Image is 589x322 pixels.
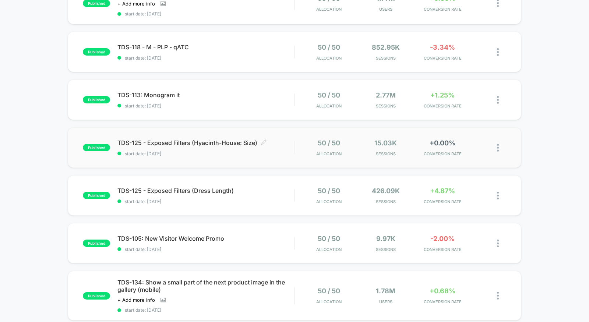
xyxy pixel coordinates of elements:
span: 2.77M [376,91,396,99]
span: Allocation [316,199,342,204]
span: Allocation [316,103,342,109]
img: close [497,240,499,247]
span: published [83,96,110,103]
span: published [83,292,110,300]
span: +0.68% [430,287,455,295]
span: Sessions [359,199,412,204]
span: TDS-105: New Visitor Welcome Promo [117,235,294,242]
span: start date: [DATE] [117,55,294,61]
span: CONVERSION RATE [416,299,469,304]
span: +0.00% [430,139,455,147]
img: close [497,192,499,199]
span: TDS-125 - Exposed Filters (Hyacinth-House: Size) [117,139,294,146]
span: published [83,48,110,56]
span: 1.78M [376,287,395,295]
span: Allocation [316,7,342,12]
span: CONVERSION RATE [416,103,469,109]
span: start date: [DATE] [117,151,294,156]
span: Allocation [316,247,342,252]
span: 9.97k [376,235,395,243]
span: 50 / 50 [318,235,340,243]
span: published [83,144,110,151]
span: Allocation [316,56,342,61]
span: 50 / 50 [318,43,340,51]
span: Allocation [316,151,342,156]
span: start date: [DATE] [117,11,294,17]
span: CONVERSION RATE [416,151,469,156]
span: 50 / 50 [318,139,340,147]
span: Sessions [359,151,412,156]
span: start date: [DATE] [117,247,294,252]
span: Sessions [359,247,412,252]
span: start date: [DATE] [117,199,294,204]
span: 50 / 50 [318,287,340,295]
span: 50 / 50 [318,91,340,99]
span: start date: [DATE] [117,103,294,109]
span: 50 / 50 [318,187,340,195]
img: close [497,48,499,56]
span: +4.87% [430,187,455,195]
span: published [83,240,110,247]
span: Sessions [359,56,412,61]
span: -2.00% [430,235,455,243]
span: + Add more info [117,297,155,303]
span: start date: [DATE] [117,307,294,313]
span: TDS-118 - M - PLP - qATC [117,43,294,51]
img: close [497,292,499,300]
span: CONVERSION RATE [416,247,469,252]
img: close [497,144,499,152]
span: TDS-125 - Exposed Filters (Dress Length) [117,187,294,194]
span: CONVERSION RATE [416,199,469,204]
span: -3.34% [430,43,455,51]
span: 852.95k [372,43,400,51]
span: Allocation [316,299,342,304]
span: Users [359,299,412,304]
span: CONVERSION RATE [416,56,469,61]
span: 426.09k [372,187,400,195]
img: close [497,96,499,104]
span: +1.25% [430,91,455,99]
span: published [83,192,110,199]
span: 15.03k [374,139,397,147]
span: + Add more info [117,1,155,7]
span: TDS-113: Monogram it [117,91,294,99]
span: Users [359,7,412,12]
span: CONVERSION RATE [416,7,469,12]
span: TDS-134: Show a small part of the next product image in the gallery (mobile) [117,279,294,293]
span: Sessions [359,103,412,109]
